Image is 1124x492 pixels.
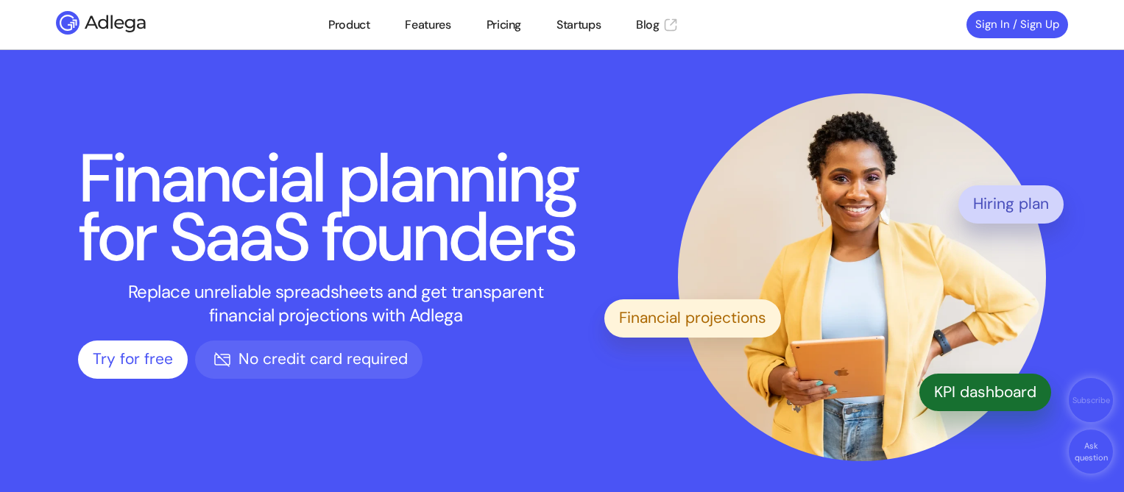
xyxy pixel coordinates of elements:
a: Try for free [78,341,188,379]
span: question [1075,452,1108,463]
p: Replace unreliable spreadsheets and get transparent financial projections with Adlega [117,280,555,327]
a: Sign In / Sign Up [966,11,1068,38]
a: Startups [556,16,601,34]
a: Features [405,16,450,34]
a: Pricing [487,16,521,34]
div: Hiring plan [958,185,1064,224]
div: No credit card required [195,341,423,379]
img: Adlega logo [56,11,200,35]
a: Blog [636,16,678,34]
div: KPI dashboard [919,374,1051,412]
div: Financial projections [604,299,781,338]
span: Ask [1084,441,1098,451]
a: Product [328,16,370,34]
h1: Financial planning for SaaS founders [78,149,593,267]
